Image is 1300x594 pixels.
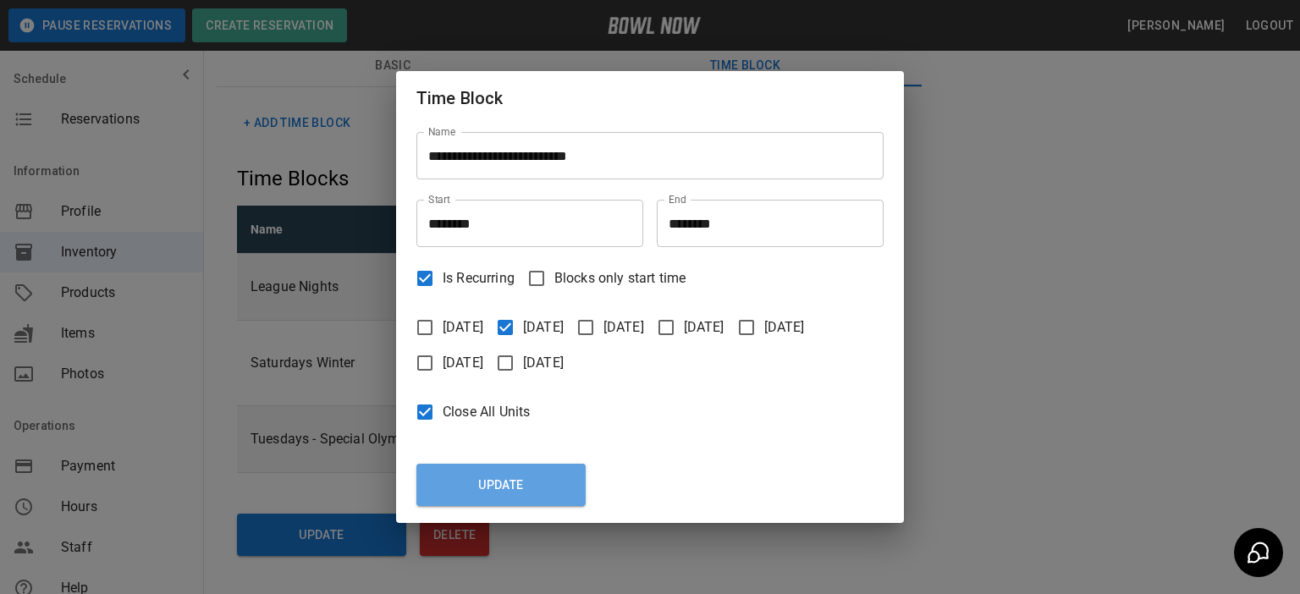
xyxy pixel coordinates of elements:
[443,353,483,373] span: [DATE]
[428,192,450,206] label: Start
[764,317,805,338] span: [DATE]
[416,464,586,506] button: Update
[443,268,515,289] span: Is Recurring
[684,317,724,338] span: [DATE]
[416,200,631,247] input: Choose time, selected time is 2:30 PM
[523,353,564,373] span: [DATE]
[396,71,904,125] h2: Time Block
[603,317,644,338] span: [DATE]
[669,192,686,206] label: End
[523,317,564,338] span: [DATE]
[657,200,872,247] input: Choose time, selected time is 5:00 PM
[443,402,530,422] span: Close All Units
[554,268,686,289] span: Blocks only start time
[443,317,483,338] span: [DATE]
